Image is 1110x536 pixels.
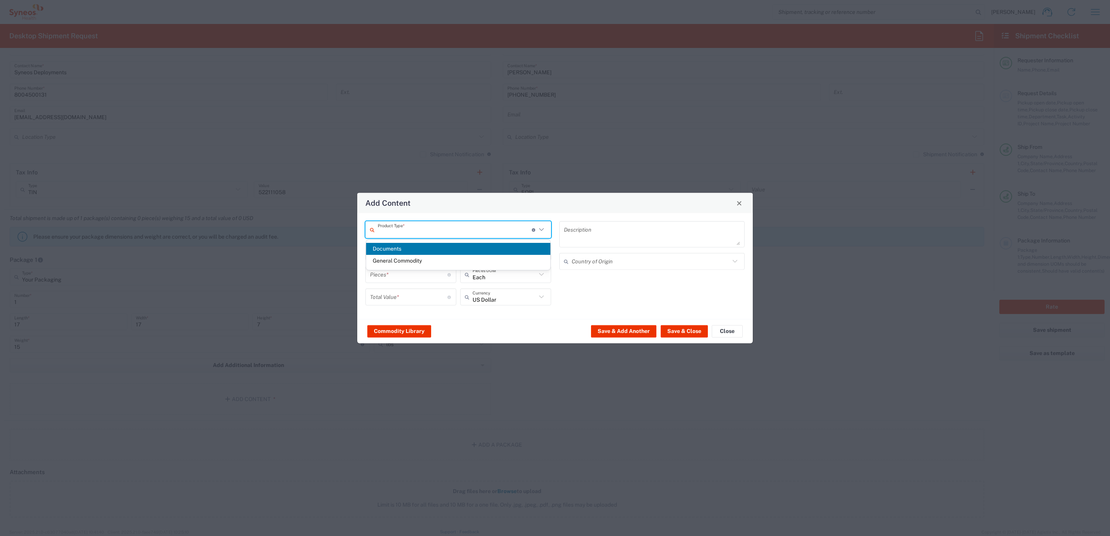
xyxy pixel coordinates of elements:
button: Close [712,325,743,337]
button: Save & Close [661,325,708,337]
span: General Commodity [366,255,551,267]
button: Save & Add Another [591,325,656,337]
button: Commodity Library [367,325,431,337]
h4: Add Content [365,197,411,208]
button: Close [734,198,745,208]
span: Documents [366,243,551,255]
